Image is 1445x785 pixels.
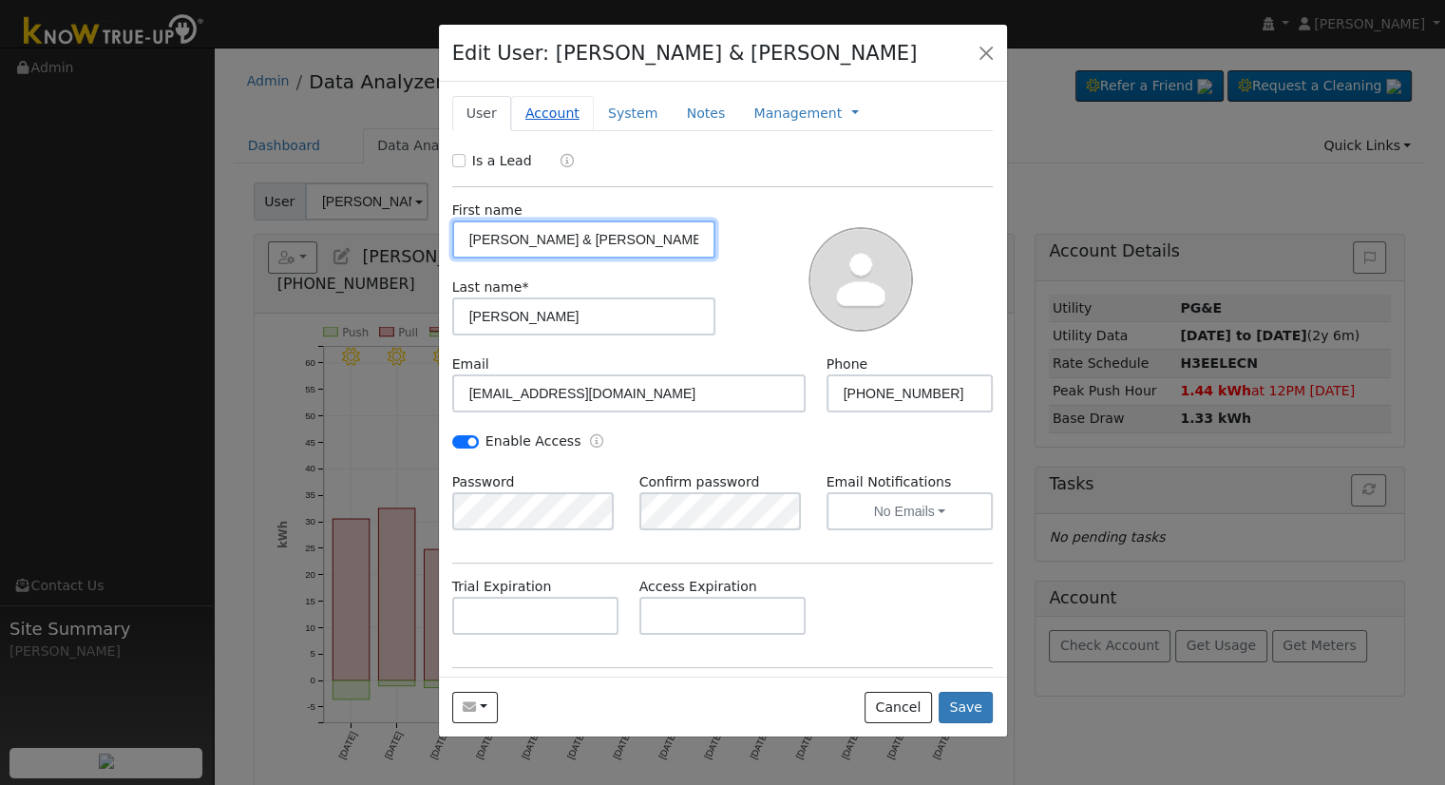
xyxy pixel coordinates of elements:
[452,577,552,597] label: Trial Expiration
[753,104,842,124] a: Management
[452,692,499,724] button: silviajoaquin23@yahoo.com
[639,577,757,597] label: Access Expiration
[452,354,489,374] label: Email
[639,472,760,492] label: Confirm password
[827,492,994,530] button: No Emails
[672,96,739,131] a: Notes
[472,151,532,171] label: Is a Lead
[827,354,868,374] label: Phone
[939,692,994,724] button: Save
[865,692,932,724] button: Cancel
[452,278,529,297] label: Last name
[452,472,515,492] label: Password
[546,151,574,173] a: Lead
[452,154,466,167] input: Is a Lead
[827,472,994,492] label: Email Notifications
[452,201,523,220] label: First name
[590,431,603,453] a: Enable Access
[452,96,511,131] a: User
[522,279,528,295] span: Required
[485,431,581,451] label: Enable Access
[594,96,673,131] a: System
[511,96,594,131] a: Account
[452,38,918,68] h4: Edit User: [PERSON_NAME] & [PERSON_NAME]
